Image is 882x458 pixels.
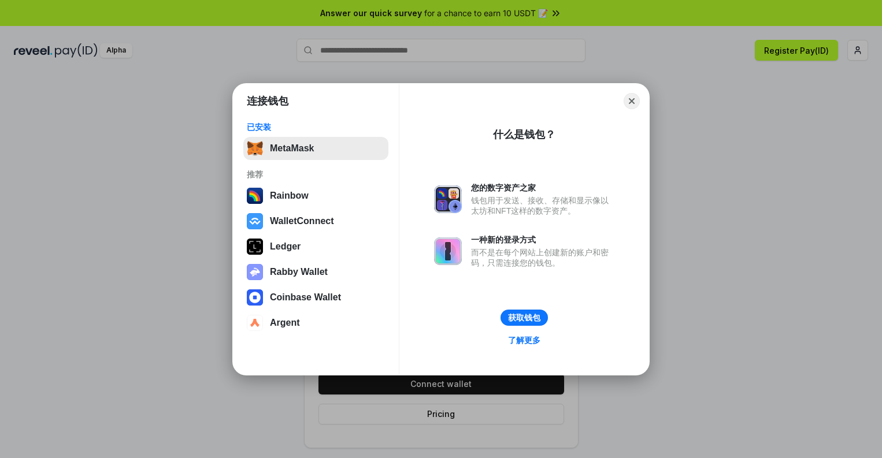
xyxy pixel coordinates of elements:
button: Close [624,93,640,109]
img: svg+xml,%3Csvg%20fill%3D%22none%22%20height%3D%2233%22%20viewBox%3D%220%200%2035%2033%22%20width%... [247,140,263,157]
div: 一种新的登录方式 [471,234,614,245]
img: svg+xml,%3Csvg%20width%3D%2228%22%20height%3D%2228%22%20viewBox%3D%220%200%2028%2028%22%20fill%3D... [247,289,263,306]
div: MetaMask [270,143,314,154]
div: Rainbow [270,191,309,201]
div: Ledger [270,241,301,252]
button: 获取钱包 [501,310,548,326]
img: svg+xml,%3Csvg%20xmlns%3D%22http%3A%2F%2Fwww.w3.org%2F2000%2Fsvg%22%20fill%3D%22none%22%20viewBox... [434,237,462,265]
button: Ledger [243,235,388,258]
img: svg+xml,%3Csvg%20width%3D%22120%22%20height%3D%22120%22%20viewBox%3D%220%200%20120%20120%22%20fil... [247,188,263,204]
button: Rabby Wallet [243,260,388,284]
div: 而不是在每个网站上创建新的账户和密码，只需连接您的钱包。 [471,247,614,268]
div: 获取钱包 [508,312,540,323]
div: Argent [270,318,300,328]
h1: 连接钱包 [247,94,288,108]
button: Coinbase Wallet [243,286,388,309]
div: WalletConnect [270,216,334,226]
div: Rabby Wallet [270,267,328,277]
img: svg+xml,%3Csvg%20xmlns%3D%22http%3A%2F%2Fwww.w3.org%2F2000%2Fsvg%22%20fill%3D%22none%22%20viewBox... [434,185,462,213]
button: Argent [243,311,388,334]
div: 已安装 [247,122,385,132]
img: svg+xml,%3Csvg%20width%3D%2228%22%20height%3D%2228%22%20viewBox%3D%220%200%2028%2028%22%20fill%3D... [247,213,263,229]
div: 了解更多 [508,335,540,345]
div: 您的数字资产之家 [471,183,614,193]
div: 什么是钱包？ [493,128,555,142]
div: 钱包用于发送、接收、存储和显示像以太坊和NFT这样的数字资产。 [471,195,614,216]
button: WalletConnect [243,210,388,233]
button: MetaMask [243,137,388,160]
div: Coinbase Wallet [270,292,341,303]
div: 推荐 [247,169,385,180]
a: 了解更多 [501,333,547,348]
img: svg+xml,%3Csvg%20width%3D%2228%22%20height%3D%2228%22%20viewBox%3D%220%200%2028%2028%22%20fill%3D... [247,315,263,331]
img: svg+xml,%3Csvg%20xmlns%3D%22http%3A%2F%2Fwww.w3.org%2F2000%2Fsvg%22%20width%3D%2228%22%20height%3... [247,239,263,255]
button: Rainbow [243,184,388,207]
img: svg+xml,%3Csvg%20xmlns%3D%22http%3A%2F%2Fwww.w3.org%2F2000%2Fsvg%22%20fill%3D%22none%22%20viewBox... [247,264,263,280]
